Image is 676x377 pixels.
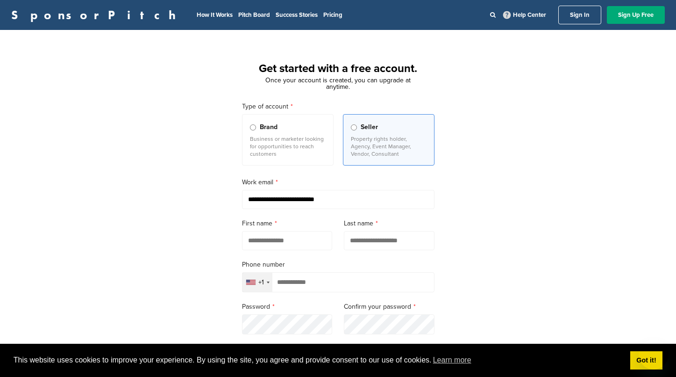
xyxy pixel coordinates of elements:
label: Confirm your password [344,302,434,312]
p: Business or marketer looking for opportunities to reach customers [250,135,326,158]
a: Sign Up Free [607,6,665,24]
span: Once your account is created, you can upgrade at anytime. [265,76,411,91]
a: Success Stories [276,11,318,19]
div: Selected country [242,273,272,292]
input: Brand Business or marketer looking for opportunities to reach customers [250,124,256,130]
span: Seller [361,122,378,132]
a: Help Center [501,9,548,21]
a: SponsorPitch [11,9,182,21]
a: dismiss cookie message [630,351,662,370]
label: Work email [242,177,434,188]
a: learn more about cookies [432,353,473,367]
iframe: Button to launch messaging window [639,340,669,370]
span: This website uses cookies to improve your experience. By using the site, you agree and provide co... [14,353,623,367]
label: Type of account [242,101,434,112]
span: Brand [260,122,278,132]
h1: Get started with a free account. [231,60,446,77]
a: Pricing [323,11,342,19]
a: Pitch Board [238,11,270,19]
a: How It Works [197,11,233,19]
label: Phone number [242,260,434,270]
input: Seller Property rights holder, Agency, Event Manager, Vendor, Consultant [351,124,357,130]
a: Sign In [558,6,601,24]
label: First name [242,218,333,229]
label: Password [242,302,333,312]
p: Property rights holder, Agency, Event Manager, Vendor, Consultant [351,135,427,158]
div: +1 [258,279,264,286]
label: Last name [344,218,434,229]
